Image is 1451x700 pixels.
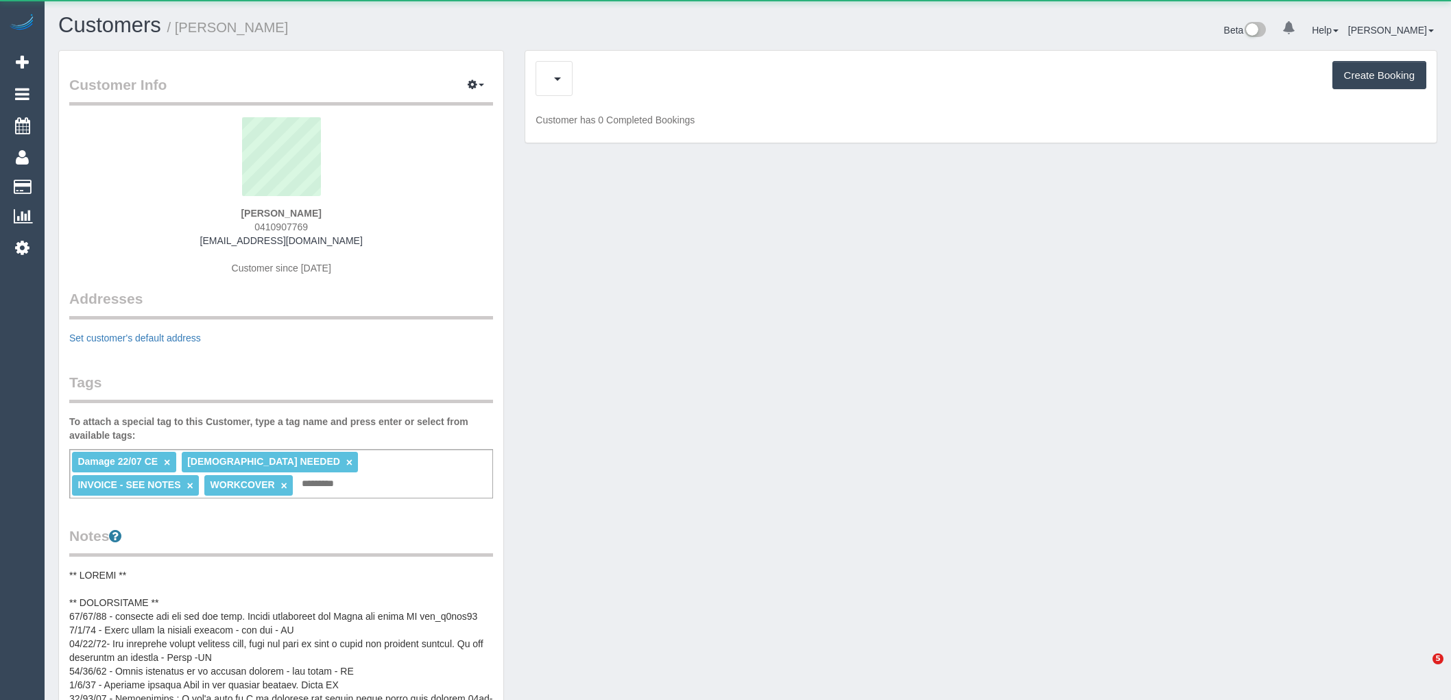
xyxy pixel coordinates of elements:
span: Customer since [DATE] [232,263,331,274]
span: Damage 22/07 CE [77,456,158,467]
a: × [346,457,352,468]
button: Create Booking [1332,61,1426,90]
a: × [164,457,170,468]
iframe: Intercom live chat [1404,653,1437,686]
span: [DEMOGRAPHIC_DATA] NEEDED [187,456,340,467]
a: Customers [58,13,161,37]
a: Set customer's default address [69,333,201,343]
strong: [PERSON_NAME] [241,208,321,219]
img: New interface [1243,22,1266,40]
a: [EMAIL_ADDRESS][DOMAIN_NAME] [200,235,363,246]
span: WORKCOVER [211,479,275,490]
legend: Notes [69,526,493,557]
small: / [PERSON_NAME] [167,20,289,35]
a: × [187,480,193,492]
img: Automaid Logo [8,14,36,33]
a: Help [1312,25,1339,36]
p: Customer has 0 Completed Bookings [536,113,1426,127]
span: INVOICE - SEE NOTES [77,479,180,490]
span: 5 [1432,653,1443,664]
a: × [281,480,287,492]
a: Beta [1224,25,1267,36]
legend: Tags [69,372,493,403]
span: 0410907769 [254,221,308,232]
label: To attach a special tag to this Customer, type a tag name and press enter or select from availabl... [69,415,493,442]
a: [PERSON_NAME] [1348,25,1434,36]
legend: Customer Info [69,75,493,106]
